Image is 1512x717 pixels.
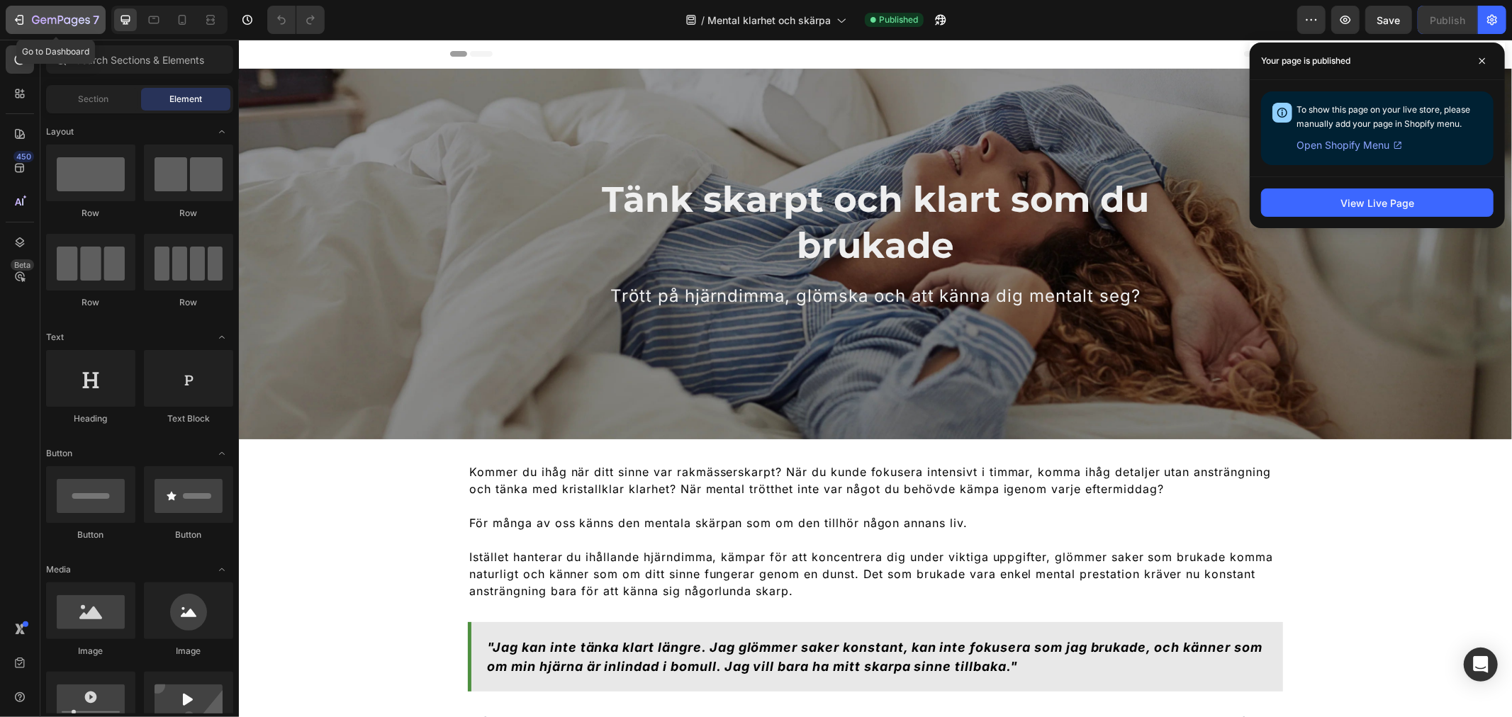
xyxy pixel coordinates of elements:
span: Button [46,447,72,460]
div: Row [144,296,233,309]
p: Your page is published [1261,54,1350,68]
button: 7 [6,6,106,34]
div: Row [144,207,233,220]
iframe: Design area [239,40,1512,717]
div: Beta [11,259,34,271]
span: Section [79,93,109,106]
span: To show this page on your live store, please manually add your page in Shopify menu. [1297,104,1470,129]
div: Button [46,529,135,541]
div: Row [46,207,135,220]
p: För många av oss känns den mentala skärpan som om den tillhör någon annans liv. [230,475,1042,492]
div: Image [46,645,135,657]
div: 450 [13,151,34,162]
span: Open Shopify Menu [1297,137,1389,154]
span: Media [46,563,71,576]
div: Open Intercom Messenger [1464,648,1498,682]
p: 7 [93,11,99,28]
span: Mental klarhet och skärpa [707,13,831,28]
span: Save [1377,14,1401,26]
button: Save [1365,6,1412,34]
p: Trött på hjärndimma, glömska och att känna dig mentalt seg? [298,244,975,269]
span: Toggle open [211,558,233,581]
div: Heading [46,412,135,425]
div: Button [144,529,233,541]
div: Publish [1430,13,1465,28]
input: Search Sections & Elements [46,45,233,74]
div: Row [46,296,135,309]
span: Element [169,93,202,106]
span: / [701,13,705,28]
strong: "Jag kan inte tänka klart längre. Jag glömmer saker konstant, kan inte fokusera som jag brukade, ... [248,600,1024,634]
span: Toggle open [211,326,233,349]
button: View Live Page [1261,188,1494,217]
span: Published [879,13,918,26]
div: Image [144,645,233,657]
span: Layout [46,125,74,138]
strong: Tänk skarpt och klart som du brukade [363,138,910,227]
p: Kommer du ihåg när ditt sinne var rakmässerskarpt? När du kunde fokusera intensivt i timmar, komm... [230,424,1042,458]
span: Text [46,331,64,344]
div: View Live Page [1340,196,1414,210]
div: Undo/Redo [267,6,325,34]
span: Toggle open [211,120,233,143]
div: Text Block [144,412,233,425]
p: Istället hanterar du ihållande hjärndimma, kämpar för att koncentrera dig under viktiga uppgifter... [230,509,1042,560]
button: Publish [1418,6,1477,34]
span: Toggle open [211,442,233,465]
